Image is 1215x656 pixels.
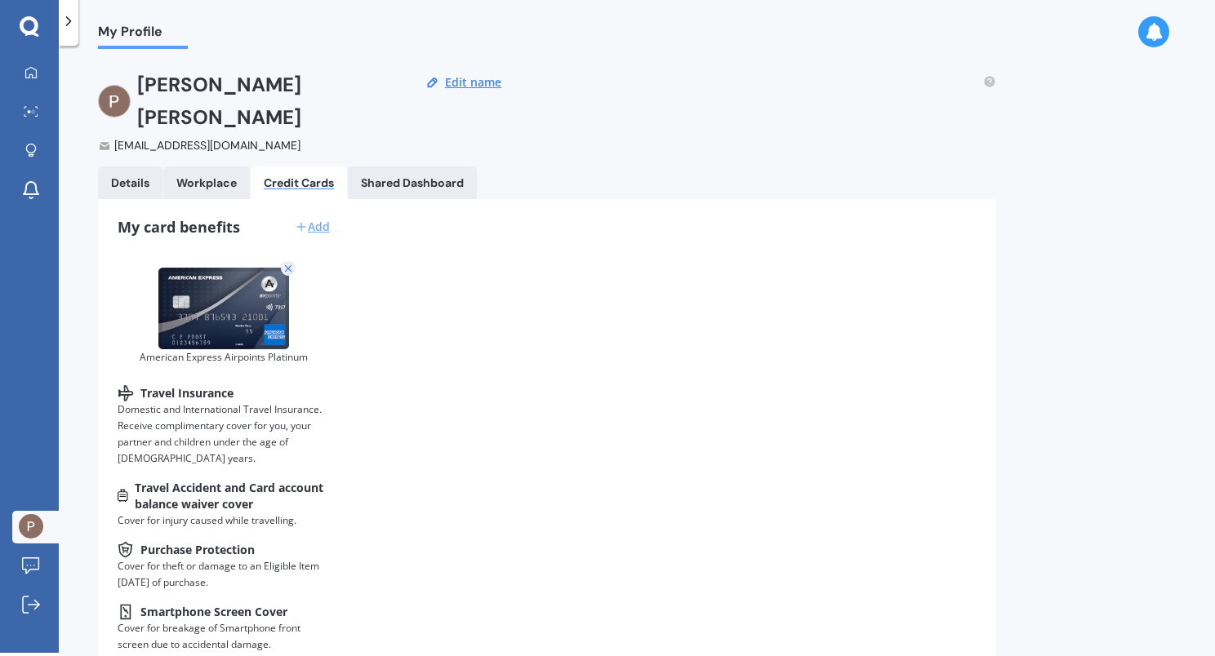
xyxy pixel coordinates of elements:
div: Cover for theft or damage to an Eligible Item [DATE] of purchase. [118,558,330,591]
div: Travel Insurance [140,385,234,401]
img: ACg8ocJjbb8u5jvaJMokMDMOoBoxfARdaDhjyuwYwqbIpZCyznq1IQ=s96-c [19,514,43,539]
div: Domestic and International Travel Insurance. Receive complimentary cover for you, your partner an... [118,401,330,467]
div: Travel Accident and Card account balance waiver cover [135,480,330,512]
div: Add [295,219,330,235]
div: Shared Dashboard [361,176,464,190]
a: Shared Dashboard [348,166,477,199]
div: Credit Cards [264,176,334,190]
a: Details [98,166,162,199]
img: ACg8ocJjbb8u5jvaJMokMDMOoBoxfARdaDhjyuwYwqbIpZCyznq1IQ=s96-c [98,85,131,117]
div: Workplace [176,176,237,190]
div: My card benefits [118,219,330,235]
div: Details [111,176,149,190]
a: Credit Cards [251,166,347,199]
div: American Express Airpoints Platinum [140,349,308,366]
div: Cover for injury caused while travelling. [118,512,330,529]
div: [EMAIL_ADDRESS][DOMAIN_NAME] [98,137,393,153]
img: American Express Airpoints Platinum [158,268,289,349]
div: Cover for breakage of Smartphone front screen due to accidental damage. [118,620,330,653]
span: My Profile [98,24,188,46]
div: Smartphone Screen Cover [140,604,287,620]
div: Purchase Protection [140,542,255,558]
h2: [PERSON_NAME] [PERSON_NAME] [137,69,393,134]
a: Workplace [163,166,250,199]
button: Edit name [440,75,506,90]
